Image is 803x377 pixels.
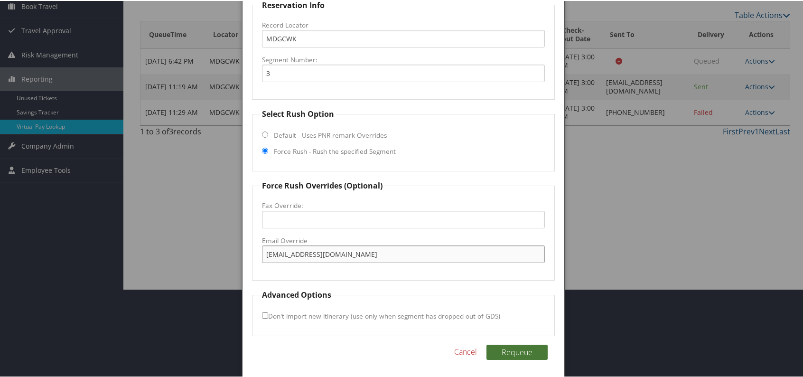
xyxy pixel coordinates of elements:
[261,107,336,119] legend: Select Rush Option
[262,19,545,29] label: Record Locator
[261,288,333,300] legend: Advanced Options
[262,235,545,245] label: Email Override
[486,344,548,359] button: Requeue
[262,311,268,318] input: Don't import new itinerary (use only when segment has dropped out of GDS)
[261,179,384,190] legend: Force Rush Overrides (Optional)
[262,200,545,209] label: Fax Override:
[274,146,396,155] label: Force Rush - Rush the specified Segment
[454,345,477,357] a: Cancel
[262,54,545,64] label: Segment Number:
[274,130,387,139] label: Default - Uses PNR remark Overrides
[262,306,500,324] label: Don't import new itinerary (use only when segment has dropped out of GDS)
